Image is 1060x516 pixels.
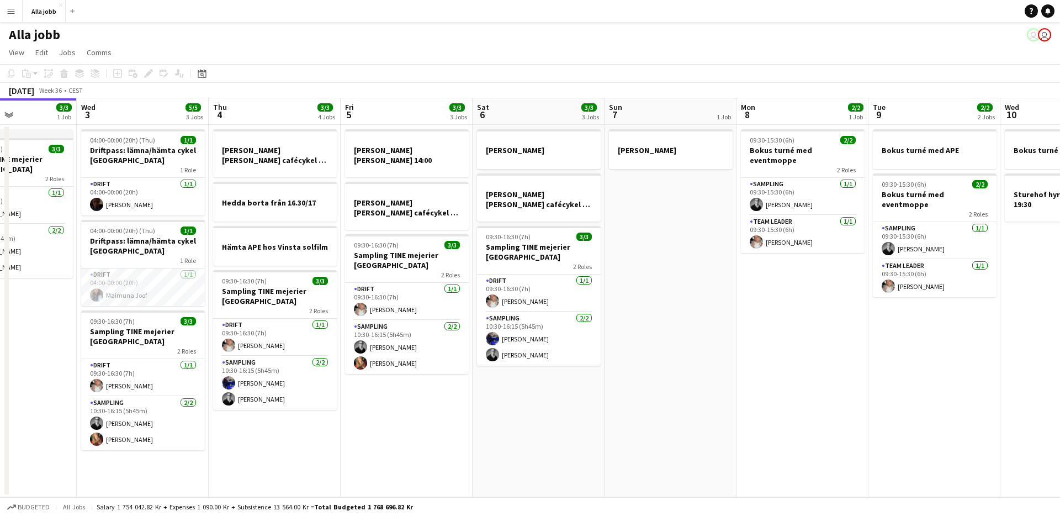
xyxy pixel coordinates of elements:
span: Week 36 [36,86,64,94]
app-user-avatar: Emil Hasselberg [1038,28,1051,41]
span: All jobs [61,503,87,511]
a: Jobs [55,45,80,60]
a: Comms [82,45,116,60]
a: Edit [31,45,52,60]
a: View [4,45,29,60]
span: Total Budgeted 1 768 696.82 kr [314,503,413,511]
div: Salary 1 754 042.82 kr + Expenses 1 090.00 kr + Subsistence 13 564.00 kr = [97,503,413,511]
app-user-avatar: August Löfgren [1027,28,1040,41]
span: Budgeted [18,503,50,511]
h1: Alla jobb [9,27,60,43]
div: [DATE] [9,85,34,96]
button: Alla jobb [23,1,66,22]
span: Edit [35,48,48,57]
span: Comms [87,48,112,57]
span: View [9,48,24,57]
span: Jobs [59,48,76,57]
button: Budgeted [6,501,51,513]
div: CEST [68,86,83,94]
